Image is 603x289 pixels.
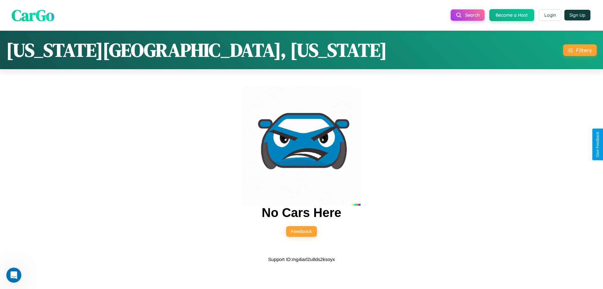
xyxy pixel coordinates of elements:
[268,255,335,264] p: Support ID: mg4iarl2u8ds2ksoyx
[451,9,485,21] button: Search
[6,268,21,283] iframe: Intercom live chat
[242,87,361,206] img: car
[489,9,534,21] button: Become a Host
[563,44,597,56] button: Filters
[595,132,600,157] div: Give Feedback
[286,226,317,237] button: Feedback
[576,47,592,53] div: Filters
[539,9,561,21] button: Login
[465,12,480,18] span: Search
[262,206,341,220] h2: No Cars Here
[6,37,387,63] h1: [US_STATE][GEOGRAPHIC_DATA], [US_STATE]
[12,4,54,26] span: CarGo
[564,10,590,20] button: Sign Up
